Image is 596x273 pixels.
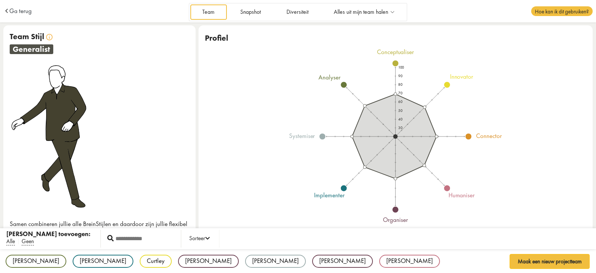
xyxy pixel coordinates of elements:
span: Hoe kan ik dit gebruiken? [531,6,592,16]
a: Snapshot [228,4,273,20]
img: info.svg [46,34,53,40]
text: 80 [398,82,403,87]
a: Alles uit mijn team halen [322,4,406,20]
div: [PERSON_NAME] [73,255,133,268]
text: 70 [398,91,403,95]
div: Curtley [140,255,172,268]
a: Team [190,4,227,20]
tspan: systemiser [289,132,316,140]
tspan: organiser [383,216,409,224]
div: [PERSON_NAME] [178,255,239,268]
button: Maak een nieuw projectteam [510,254,590,269]
span: Profiel [205,33,228,43]
span: generalist [10,44,53,54]
div: [PERSON_NAME] [379,255,440,268]
tspan: connector [476,132,503,140]
p: Samen combineren jullie alle BreinStijlen en daardoor zijn jullie flexibel en breed inzetbaar. Ki... [10,220,189,246]
div: [PERSON_NAME] [245,255,306,268]
tspan: humaniser [449,191,476,199]
a: Ga terug [9,8,32,14]
text: 100 [398,65,405,70]
img: generalist.png [10,63,90,210]
span: Alles uit mijn team halen [334,9,388,15]
tspan: implementer [314,191,345,199]
text: 90 [398,73,403,78]
a: Diversiteit [274,4,320,20]
tspan: analyser [318,73,341,81]
span: Geen [22,238,34,245]
div: [PERSON_NAME] [6,255,66,268]
tspan: conceptualiser [377,48,415,56]
div: [PERSON_NAME] [312,255,373,268]
div: Sorteer [189,234,210,243]
span: Alle [6,238,15,245]
span: Team Stijl [10,31,44,41]
div: [PERSON_NAME] toevoegen: [6,230,91,239]
tspan: innovator [450,72,474,81]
